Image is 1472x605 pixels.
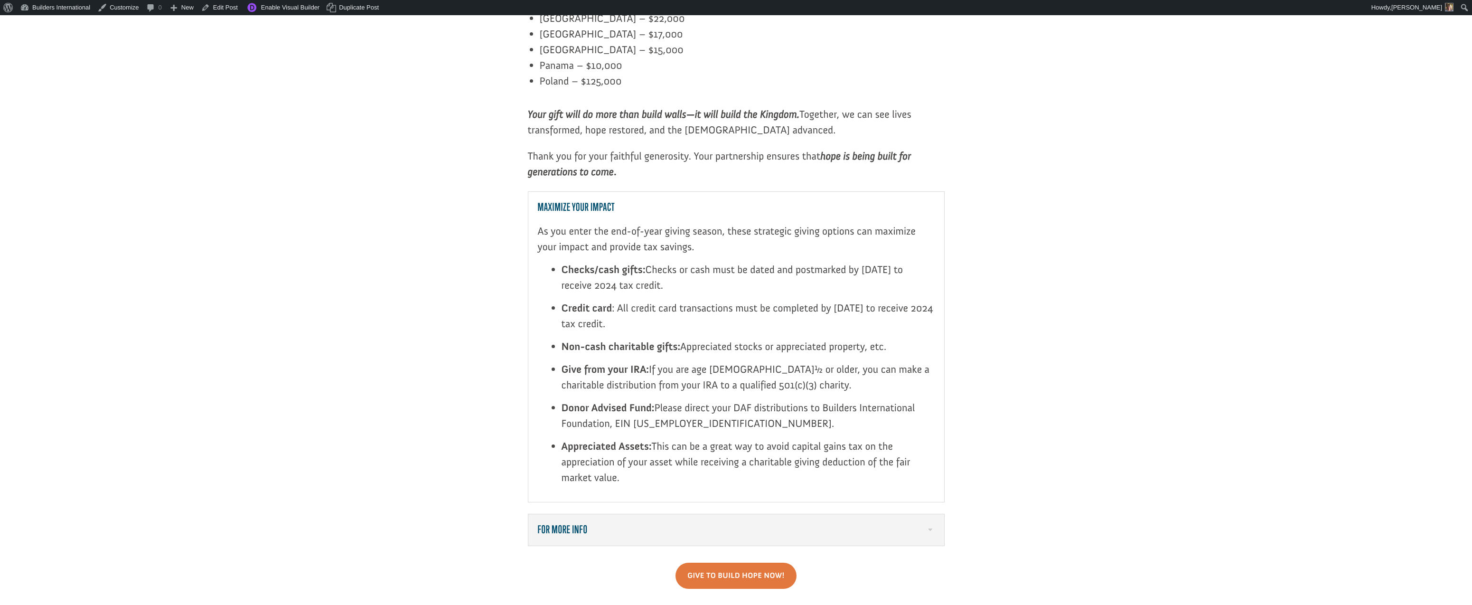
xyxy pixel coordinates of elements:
p: [GEOGRAPHIC_DATA] – $15,000 [540,42,945,57]
p: Thank you for your faithful generosity. Your partnership ensures that [528,148,945,180]
b: Credit card [562,302,612,314]
span: Please direct your DAF distributions to Builders International Foundation, EIN [US_EMPLOYER_IDENT... [562,401,915,430]
span: Appreciated stocks or appreciated property, etc. [680,340,886,353]
p: Poland – $125,000 [540,73,945,89]
span: As you enter the end-of-year giving season, these strategic giving options can maximize your impa... [538,225,916,253]
span: If you are age [DEMOGRAPHIC_DATA]½ or older, you can make a charitable distribution from your IRA... [562,363,930,391]
div: to [17,29,131,36]
p: Panama – $10,000 [540,57,945,73]
span: This can be a great way to avoid capital gains tax on the appreciation of your asset while receiv... [562,440,910,484]
strong: Your gift will do more than build walls—it will build the Kingdom. [528,108,800,121]
span: Checks or cash must be dated and postmarked by [DATE] to receive 2024 tax credit. [562,263,903,292]
div: [PERSON_NAME] donated $50 [17,9,131,28]
b: Donor Advised Fund: [562,401,655,414]
p: [GEOGRAPHIC_DATA] – $22,000 [540,10,945,26]
i: hope is being built for generations to come [528,150,911,178]
p: [GEOGRAPHIC_DATA] – $17,000 [540,26,945,42]
b: Give from your IRA: [562,363,649,376]
img: emoji confettiBall [17,20,25,28]
b: Checks/cash gifts: [562,263,646,276]
b: Appreciated Assets: [562,440,652,453]
strong: [GEOGRAPHIC_DATA] [22,29,80,36]
h5: Maximize Your Impact [538,201,935,214]
a: Give To Build Hope Now! [675,563,796,589]
span: : All credit card transactions must be completed by [DATE] to receive 2024 tax credit. [562,302,933,330]
button: Donate [134,19,177,36]
span: [GEOGRAPHIC_DATA] , [GEOGRAPHIC_DATA] [26,38,131,45]
b: . [614,165,619,178]
img: US.png [17,38,24,45]
span: [PERSON_NAME] [1391,4,1442,11]
b: Non-cash charitable gifts: [562,340,681,353]
h5: For More Info [538,524,935,536]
